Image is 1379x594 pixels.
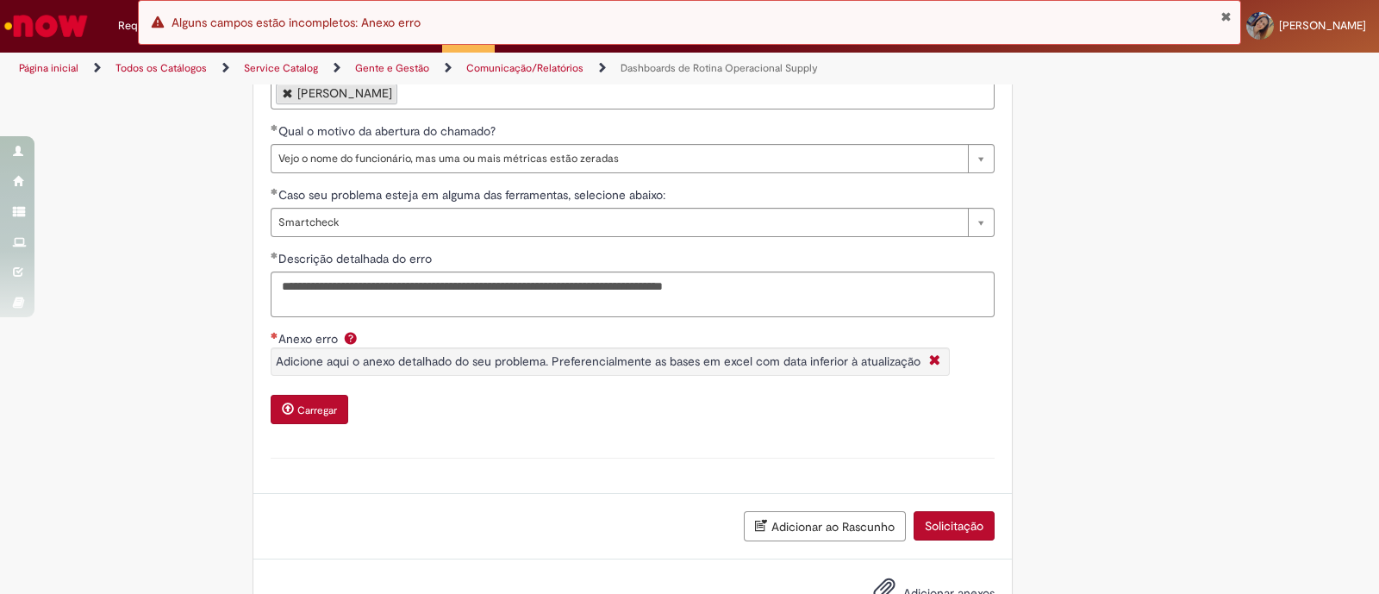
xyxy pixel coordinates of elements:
[276,353,920,369] span: Adicione aqui o anexo detalhado do seu problema. Preferencialmente as bases em excel com data inf...
[244,61,318,75] a: Service Catalog
[278,251,435,266] span: Descrição detalhada do erro
[271,124,278,131] span: Obrigatório Preenchido
[283,87,293,98] a: Remover Vanios Sbardelotto de Quem é o ID Impactado?
[340,331,361,345] span: Ajuda para Anexo erro
[19,61,78,75] a: Página inicial
[118,17,178,34] span: Requisições
[297,403,337,417] small: Carregar
[278,145,959,172] span: Vejo o nome do funcionário, mas uma ou mais métricas estão zeradas
[271,395,348,424] button: Carregar anexo de Anexo erro Required
[278,331,341,347] span: Anexo erro
[172,15,421,30] span: Alguns campos estão incompletos: Anexo erro
[621,61,818,75] a: Dashboards de Rotina Operacional Supply
[2,9,90,43] img: ServiceNow
[271,188,278,195] span: Obrigatório Preenchido
[1220,9,1232,23] button: Fechar Notificação
[271,272,995,318] textarea: Descrição detalhada do erro
[271,252,278,259] span: Obrigatório Preenchido
[115,61,207,75] a: Todos os Catálogos
[278,123,499,139] span: Qual o motivo da abertura do chamado?
[914,511,995,541] button: Solicitação
[466,61,583,75] a: Comunicação/Relatórios
[1279,18,1366,33] span: [PERSON_NAME]
[925,353,945,371] i: Fechar More information Por question_anexo_erro
[278,209,959,236] span: Smartcheck
[13,53,907,84] ul: Trilhas de página
[355,61,429,75] a: Gente e Gestão
[297,87,392,99] div: [PERSON_NAME]
[744,511,906,541] button: Adicionar ao Rascunho
[278,187,669,203] span: Caso seu problema esteja em alguma das ferramentas, selecione abaixo:
[271,332,278,339] span: Necessários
